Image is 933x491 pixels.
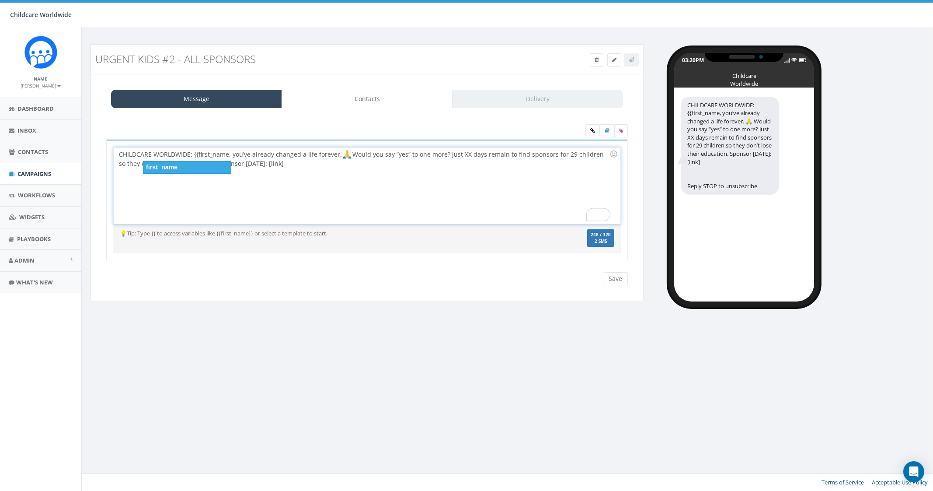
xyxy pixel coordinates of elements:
[591,232,611,238] span: 248 / 320
[143,161,231,173] div: first_name
[17,235,51,243] span: Playbooks
[591,239,611,244] span: 2 SMS
[18,191,55,199] span: Workflows
[19,213,45,221] span: Widgets
[612,56,616,63] span: Edit Campaign
[17,105,54,112] span: Dashboard
[872,478,928,486] a: Acceptable Use Policy
[595,56,599,63] span: Delete Campaign
[903,461,924,482] div: Open Intercom Messenger
[682,56,704,64] div: 03:20PM
[822,478,864,486] a: Terms of Service
[95,53,500,65] h3: Urgent Kids #2 - All Sponsors
[17,126,36,134] span: Inbox
[282,90,453,108] a: Contacts
[16,278,53,286] span: What's New
[113,229,536,238] div: 💡Tip: Type {{ to access variables like {{first_name}} or select a template to start.
[614,124,628,137] span: Attach your media
[114,147,620,224] div: To enrich screen reader interactions, please activate Accessibility in Grammarly extension settings
[609,149,619,159] div: Use the TAB key to insert emoji faster
[21,81,61,89] a: [PERSON_NAME]
[111,90,282,108] a: Message
[21,83,61,89] small: [PERSON_NAME]
[600,124,614,137] label: Insert Template Text
[681,97,779,195] div: CHILDCARE WORLDWIDE: {{first_name, you’ve already changed a life forever. 🙏 Would you say “yes” t...
[18,148,48,156] span: Contacts
[14,256,35,264] span: Admin
[17,170,51,178] span: Campaigns
[343,150,352,159] img: 🙏
[34,76,48,82] small: Name
[24,36,57,69] img: Rally_Corp_Icon.png
[722,72,766,76] div: Childcare Worldwide
[10,11,72,19] span: Childcare Worldwide
[603,272,628,285] input: Save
